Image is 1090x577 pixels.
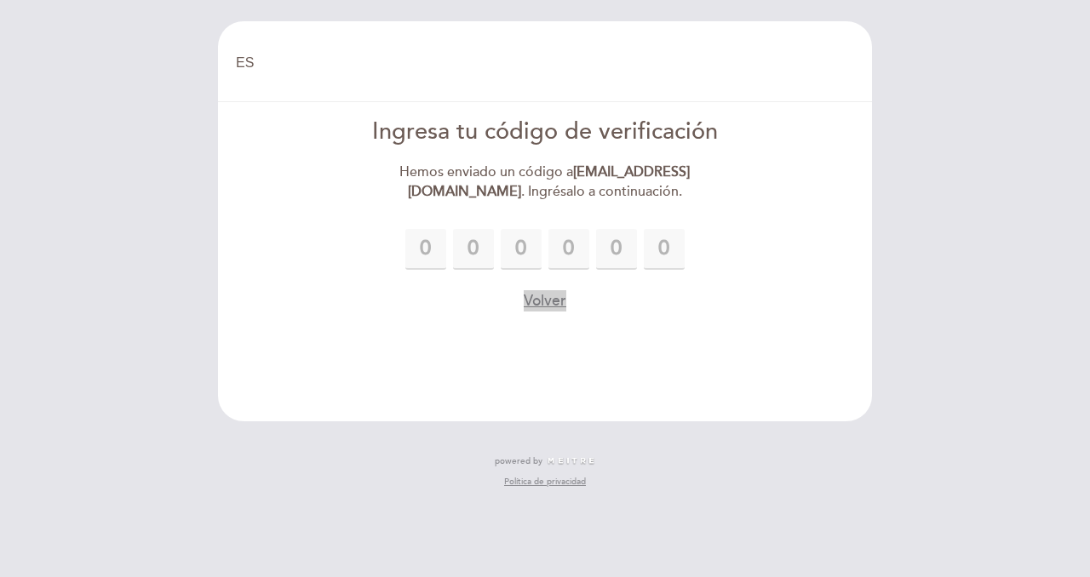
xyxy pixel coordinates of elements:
input: 0 [548,229,589,270]
div: Hemos enviado un código a . Ingrésalo a continuación. [350,163,741,202]
span: powered by [495,455,542,467]
input: 0 [644,229,685,270]
input: 0 [501,229,542,270]
strong: [EMAIL_ADDRESS][DOMAIN_NAME] [408,163,691,200]
a: Política de privacidad [504,476,586,488]
div: Ingresa tu código de verificación [350,116,741,149]
input: 0 [453,229,494,270]
input: 0 [405,229,446,270]
img: MEITRE [547,457,595,466]
button: Volver [524,290,566,311]
input: 0 [596,229,637,270]
a: powered by [495,455,595,467]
